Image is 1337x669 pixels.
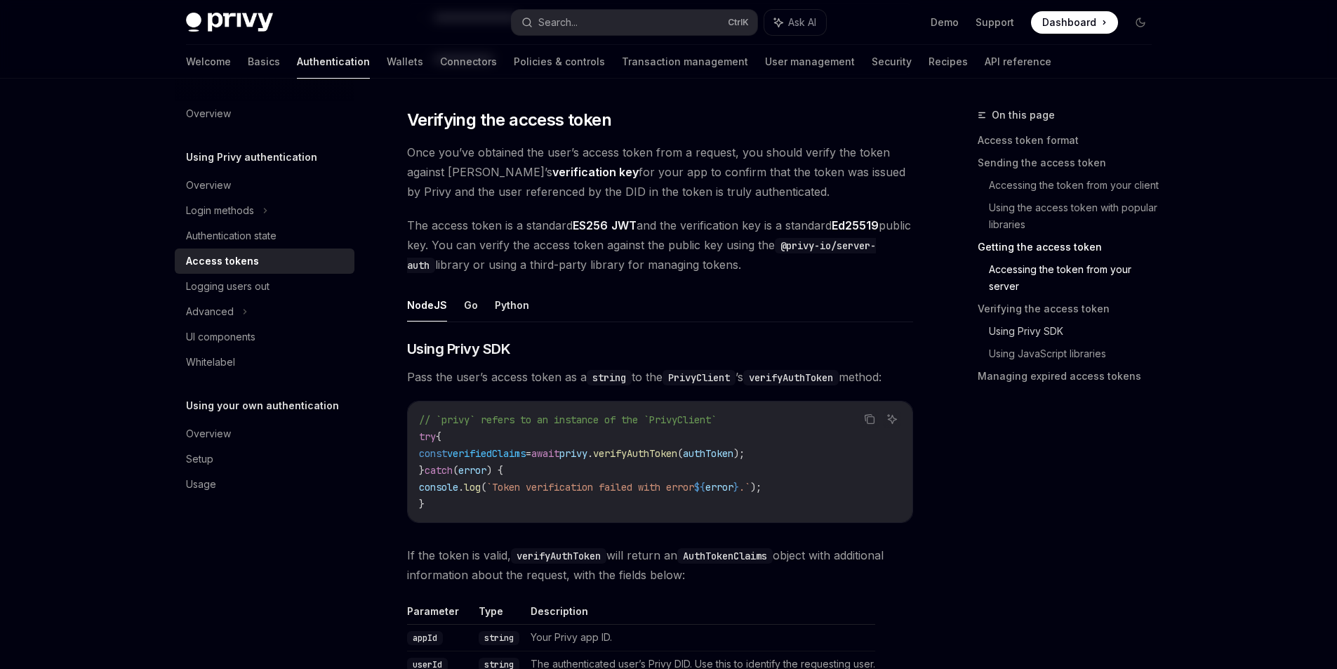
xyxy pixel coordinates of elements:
div: Login methods [186,202,254,219]
span: . [458,481,464,494]
code: AuthTokenClaims [677,548,773,564]
span: ( [481,481,486,494]
span: const [419,447,447,460]
div: Usage [186,476,216,493]
strong: verification key [552,165,639,179]
span: { [436,430,441,443]
a: API reference [985,45,1051,79]
a: Access tokens [175,249,354,274]
span: privy [559,447,587,460]
span: await [531,447,559,460]
span: .` [739,481,750,494]
a: Connectors [440,45,497,79]
span: ( [453,464,458,477]
a: Basics [248,45,280,79]
a: Overview [175,173,354,198]
a: Using Privy SDK [989,320,1163,343]
span: Verifying the access token [407,109,611,131]
span: catch [425,464,453,477]
span: error [705,481,733,494]
a: Authentication [297,45,370,79]
span: Once you’ve obtained the user’s access token from a request, you should verify the token against ... [407,143,913,201]
a: ES256 [573,218,608,233]
div: UI components [186,329,255,345]
a: Overview [175,101,354,126]
span: ${ [694,481,705,494]
a: Setup [175,446,354,472]
h5: Using your own authentication [186,397,339,414]
button: Ask AI [764,10,826,35]
button: NodeJS [407,289,447,322]
span: // `privy` refers to an instance of the `PrivyClient` [419,413,717,426]
span: On this page [992,107,1055,124]
a: Policies & controls [514,45,605,79]
a: Using JavaScript libraries [989,343,1163,365]
a: Verifying the access token [978,298,1163,320]
a: Managing expired access tokens [978,365,1163,388]
span: Ctrl K [728,17,749,28]
span: error [458,464,486,477]
a: Getting the access token [978,236,1163,258]
button: Search...CtrlK [512,10,757,35]
span: verifiedClaims [447,447,526,460]
code: PrivyClient [663,370,736,385]
a: Using the access token with popular libraries [989,197,1163,236]
span: } [419,464,425,477]
div: Overview [186,425,231,442]
code: verifyAuthToken [511,548,606,564]
button: Copy the contents from the code block [860,410,879,428]
div: Authentication state [186,227,277,244]
a: Dashboard [1031,11,1118,34]
th: Type [473,604,525,625]
span: `Token verification failed with error [486,481,694,494]
div: Access tokens [186,253,259,270]
a: Transaction management [622,45,748,79]
span: } [419,498,425,510]
a: Ed25519 [832,218,879,233]
code: string [479,631,519,645]
a: Authentication state [175,223,354,249]
code: appId [407,631,443,645]
a: Security [872,45,912,79]
div: Search... [538,14,578,31]
a: Accessing the token from your client [989,174,1163,197]
a: Access token format [978,129,1163,152]
a: User management [765,45,855,79]
button: Toggle dark mode [1129,11,1152,34]
span: try [419,430,436,443]
a: UI components [175,324,354,350]
a: Demo [931,15,959,29]
a: Recipes [929,45,968,79]
code: verifyAuthToken [743,370,839,385]
a: Accessing the token from your server [989,258,1163,298]
button: Ask AI [883,410,901,428]
a: Logging users out [175,274,354,299]
span: = [526,447,531,460]
span: authToken [683,447,733,460]
code: @privy-io/server-auth [407,238,876,273]
span: ( [677,447,683,460]
th: Description [525,604,875,625]
div: Overview [186,177,231,194]
span: Dashboard [1042,15,1096,29]
td: Your Privy app ID. [525,624,875,651]
span: ); [733,447,745,460]
span: ) { [486,464,503,477]
div: Overview [186,105,231,122]
span: ); [750,481,761,494]
span: console [419,481,458,494]
img: dark logo [186,13,273,32]
span: verifyAuthToken [593,447,677,460]
span: . [587,447,593,460]
a: Overview [175,421,354,446]
a: Usage [175,472,354,497]
span: log [464,481,481,494]
span: Pass the user’s access token as a to the ’s method: [407,367,913,387]
span: Using Privy SDK [407,339,511,359]
a: JWT [611,218,637,233]
span: Ask AI [788,15,816,29]
a: Welcome [186,45,231,79]
a: Support [976,15,1014,29]
code: string [587,370,632,385]
h5: Using Privy authentication [186,149,317,166]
